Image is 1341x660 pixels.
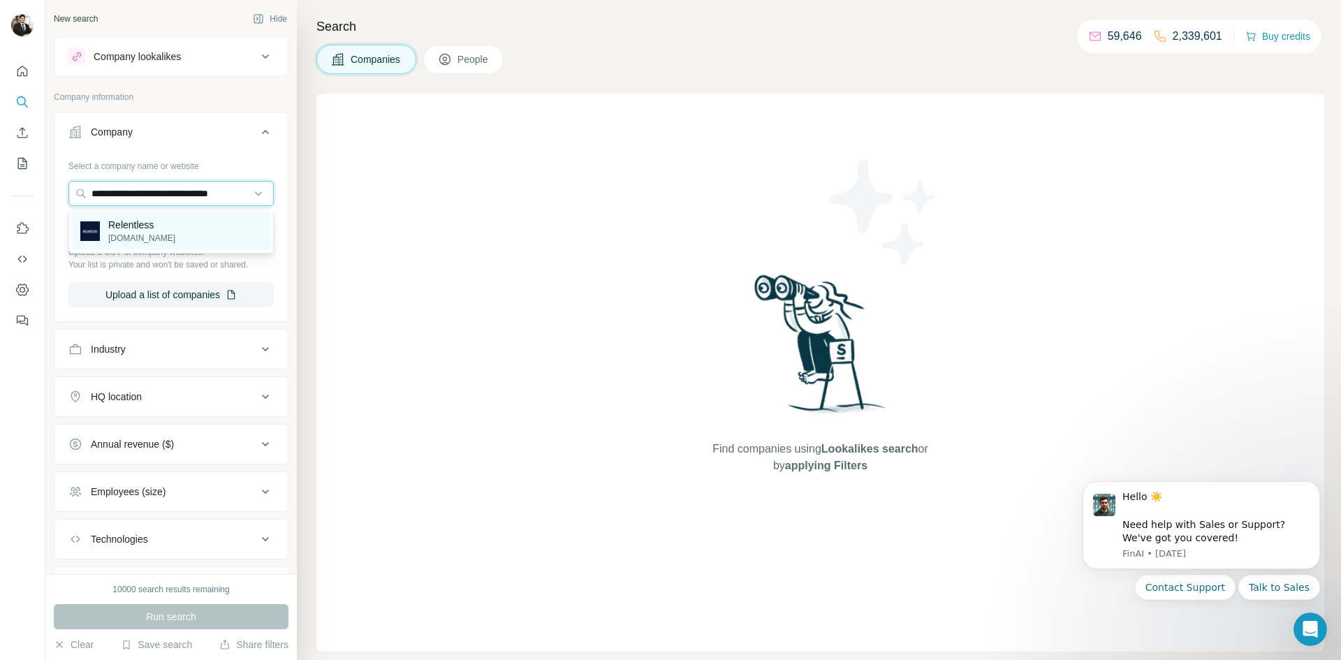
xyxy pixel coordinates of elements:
button: Employees (size) [54,475,288,508]
button: My lists [11,151,34,176]
button: Feedback [11,308,34,333]
p: 2,339,601 [1173,28,1222,45]
h4: Search [316,17,1324,36]
img: Avatar [11,14,34,36]
div: Industry [91,342,126,356]
button: Enrich CSV [11,120,34,145]
button: Buy credits [1245,27,1310,46]
span: Lookalikes search [821,443,918,455]
div: Technologies [91,532,148,546]
button: Company lookalikes [54,40,288,73]
div: Select a company name or website [68,154,274,173]
p: [DOMAIN_NAME] [108,232,175,244]
button: Use Surfe on LinkedIn [11,216,34,241]
button: Technologies [54,522,288,556]
p: 59,646 [1108,28,1142,45]
div: Company [91,125,133,139]
span: Find companies using or by [708,441,932,474]
button: Clear [54,638,94,652]
img: Surfe Illustration - Woman searching with binoculars [748,271,893,427]
div: HQ location [91,390,142,404]
div: Company lookalikes [94,50,181,64]
button: HQ location [54,380,288,413]
button: Hide [243,8,297,29]
div: Employees (size) [91,485,166,499]
button: Annual revenue ($) [54,427,288,461]
span: applying Filters [785,460,867,471]
button: Search [11,89,34,115]
div: New search [54,13,98,25]
div: Annual revenue ($) [91,437,174,451]
iframe: Intercom live chat [1294,613,1327,646]
button: Keywords [54,570,288,603]
button: Share filters [219,638,288,652]
img: Relentless [80,221,100,241]
div: 10000 search results remaining [112,583,229,596]
img: Surfe Illustration - Stars [821,149,946,275]
p: Relentless [108,218,175,232]
button: Company [54,115,288,154]
span: People [457,52,490,66]
button: Dashboard [11,277,34,302]
span: Companies [351,52,402,66]
button: Quick start [11,59,34,84]
p: Company information [54,91,288,103]
button: Industry [54,332,288,366]
button: Use Surfe API [11,247,34,272]
button: Upload a list of companies [68,282,274,307]
p: Your list is private and won't be saved or shared. [68,258,274,271]
iframe: Intercom notifications message [1062,469,1341,608]
button: Save search [121,638,192,652]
